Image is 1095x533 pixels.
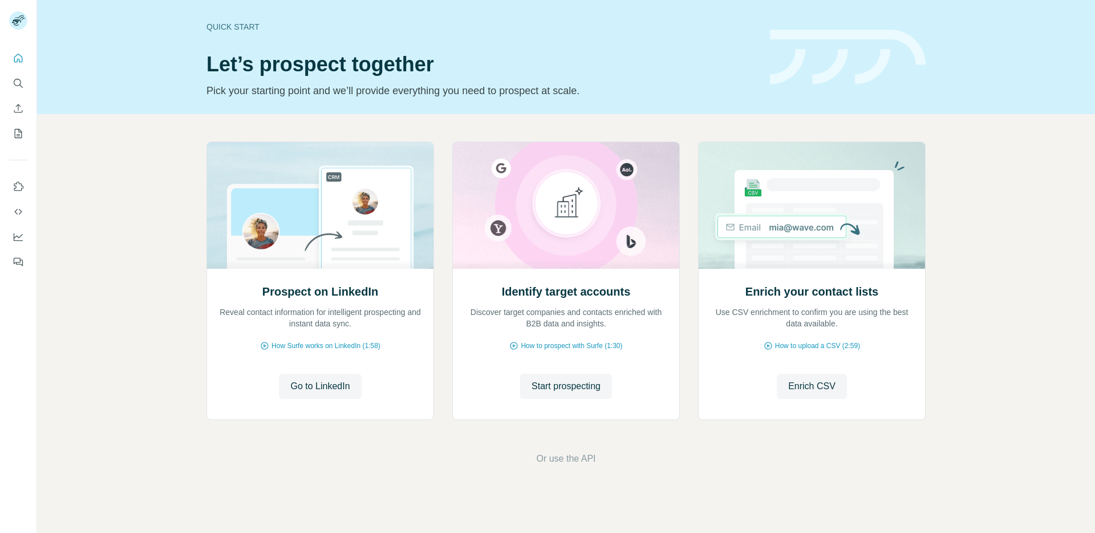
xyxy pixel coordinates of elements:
[502,284,631,300] h2: Identify target accounts
[9,252,27,272] button: Feedback
[206,53,756,76] h1: Let’s prospect together
[218,306,422,329] p: Reveal contact information for intelligent prospecting and instant data sync.
[788,379,836,393] span: Enrich CSV
[698,142,926,269] img: Enrich your contact lists
[464,306,668,329] p: Discover target companies and contacts enriched with B2B data and insights.
[9,73,27,94] button: Search
[775,341,860,351] span: How to upload a CSV (2:59)
[521,341,622,351] span: How to prospect with Surfe (1:30)
[710,306,914,329] p: Use CSV enrichment to confirm you are using the best data available.
[452,142,680,269] img: Identify target accounts
[9,201,27,222] button: Use Surfe API
[745,284,878,300] h2: Enrich your contact lists
[9,98,27,119] button: Enrich CSV
[9,176,27,197] button: Use Surfe on LinkedIn
[271,341,380,351] span: How Surfe works on LinkedIn (1:58)
[206,83,756,99] p: Pick your starting point and we’ll provide everything you need to prospect at scale.
[206,21,756,33] div: Quick start
[9,123,27,144] button: My lists
[536,452,595,466] button: Or use the API
[520,374,612,399] button: Start prospecting
[532,379,601,393] span: Start prospecting
[770,30,926,85] img: banner
[262,284,378,300] h2: Prospect on LinkedIn
[9,227,27,247] button: Dashboard
[206,142,434,269] img: Prospect on LinkedIn
[290,379,350,393] span: Go to LinkedIn
[279,374,361,399] button: Go to LinkedIn
[9,48,27,68] button: Quick start
[777,374,847,399] button: Enrich CSV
